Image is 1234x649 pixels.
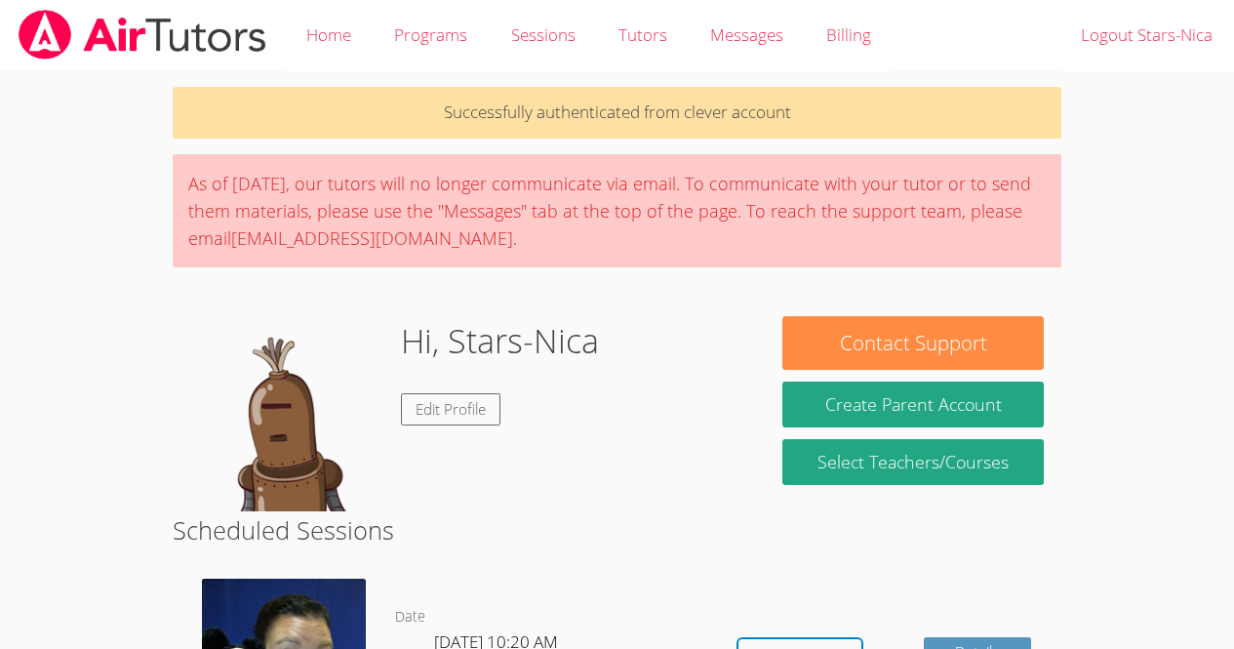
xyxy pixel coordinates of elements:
button: Create Parent Account [782,382,1043,427]
img: default.png [190,316,385,511]
a: Edit Profile [401,393,500,426]
dt: Date [395,605,425,629]
div: As of [DATE], our tutors will no longer communicate via email. To communicate with your tutor or ... [173,154,1061,267]
h1: Hi, Stars-Nica [401,316,599,366]
span: Messages [710,23,783,46]
p: Successfully authenticated from clever account [173,87,1061,139]
img: airtutors_banner-c4298cdbf04f3fff15de1276eac7730deb9818008684d7c2e4769d2f7ddbe033.png [17,10,268,60]
button: Contact Support [782,316,1043,370]
a: Select Teachers/Courses [782,439,1043,485]
h2: Scheduled Sessions [173,511,1061,548]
